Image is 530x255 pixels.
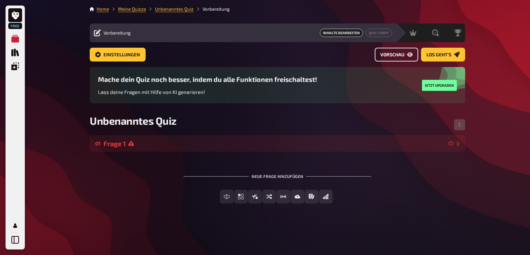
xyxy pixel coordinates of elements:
[262,190,276,204] button: Sortierfrage
[366,29,392,37] a: Quiz Lobby
[97,6,109,12] a: Home
[320,29,363,37] span: Inhalte Bearbeiten
[8,59,22,73] a: Einblendungen
[8,219,22,233] a: Mein Konto
[454,119,465,130] button: Reihenfolge anpassen
[104,53,140,57] span: Einstellungen
[234,190,248,204] button: Einfachauswahl
[8,32,22,46] a: Meine Quizze
[155,6,194,12] a: Unbenanntes Quiz
[248,190,262,204] button: Wahr / Falsch
[104,140,445,148] div: Frage 1
[194,6,230,12] li: Vorbereitung
[146,6,194,12] li: Unbenanntes Quiz
[426,53,451,57] span: Los geht's
[9,24,21,28] span: Free
[375,48,418,62] a: Vorschau
[305,190,318,204] button: Prosa (Langtext)
[291,190,304,204] button: Bild-Antwort
[319,190,333,204] button: Offline Frage
[98,89,205,95] span: Lass deine Fragen mit Hilfe von KI generieren!
[276,190,290,204] button: Schätzfrage
[184,163,371,184] div: Neue Frage hinzufügen
[95,140,101,147] div: 01
[118,6,146,12] a: Meine Quizze
[220,190,234,204] button: Freitext Eingabe
[8,46,22,59] a: Quiz Sammlung
[90,48,146,62] a: Einstellungen
[98,75,317,83] h3: Mache dein Quiz noch besser, indem du alle Funktionen freischaltest!
[422,80,457,91] button: Jetzt upgraden
[380,53,404,57] span: Vorschau
[104,30,131,36] span: Vorbereitung
[109,6,146,12] li: Meine Quizze
[448,141,460,146] div: 0
[421,48,465,62] a: Los geht's
[90,114,177,127] span: Unbenanntes Quiz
